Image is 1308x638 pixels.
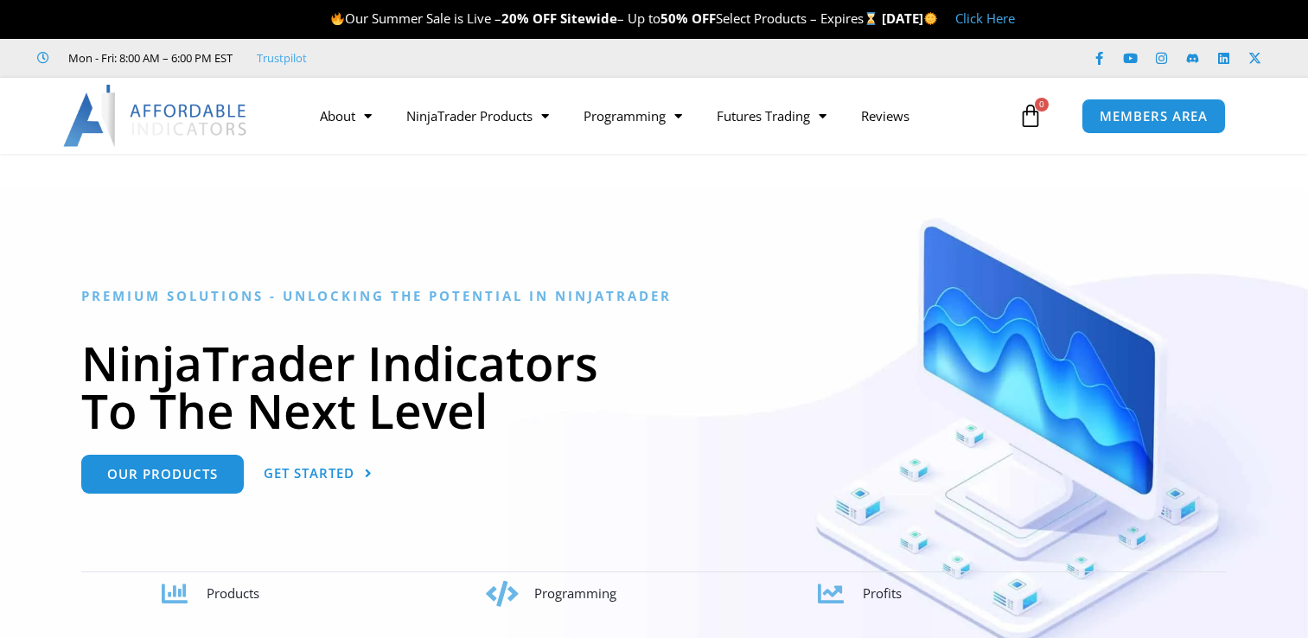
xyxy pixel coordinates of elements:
span: Products [207,584,259,602]
a: NinjaTrader Products [389,96,566,136]
span: Get Started [264,467,354,480]
span: MEMBERS AREA [1100,110,1208,123]
h1: NinjaTrader Indicators To The Next Level [81,339,1227,434]
a: Click Here [955,10,1015,27]
a: 0 [992,91,1069,141]
a: Reviews [844,96,927,136]
a: MEMBERS AREA [1081,99,1226,134]
a: Get Started [264,455,373,494]
a: About [303,96,389,136]
a: Futures Trading [699,96,844,136]
img: LogoAI | Affordable Indicators – NinjaTrader [63,85,249,147]
img: 🌞 [924,12,937,25]
strong: 50% OFF [660,10,716,27]
strong: 20% OFF [501,10,557,27]
a: Trustpilot [257,48,307,68]
span: Our Products [107,468,218,481]
strong: [DATE] [882,10,938,27]
span: 0 [1035,98,1049,112]
img: 🔥 [331,12,344,25]
nav: Menu [303,96,1014,136]
strong: Sitewide [560,10,617,27]
span: Mon - Fri: 8:00 AM – 6:00 PM EST [64,48,233,68]
img: ⌛ [865,12,877,25]
span: Our Summer Sale is Live – – Up to Select Products – Expires [330,10,882,27]
a: Our Products [81,455,244,494]
span: Profits [863,584,902,602]
h6: Premium Solutions - Unlocking the Potential in NinjaTrader [81,288,1227,304]
a: Programming [566,96,699,136]
span: Programming [534,584,616,602]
